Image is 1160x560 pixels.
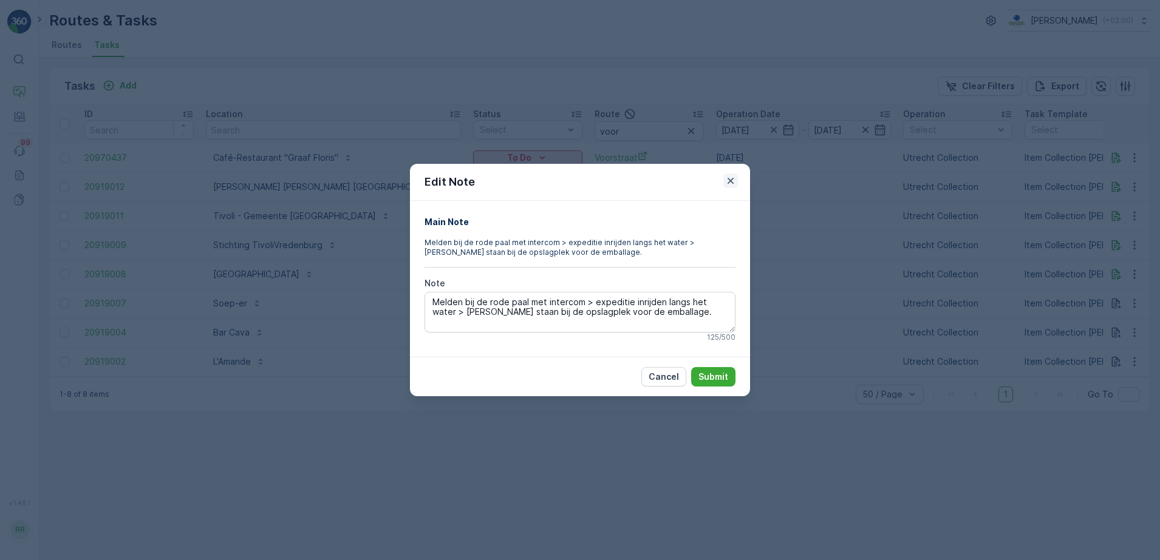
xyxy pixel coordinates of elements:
button: Submit [691,367,735,386]
p: Submit [698,371,728,383]
p: Edit Note [425,174,475,191]
p: 125 / 500 [707,332,735,342]
button: Cancel [641,367,686,386]
p: Melden bij de rode paal met intercom > expeditie inrijden langs het water > [PERSON_NAME] staan b... [425,238,735,257]
textarea: Melden bij de rode paal met intercom > expeditie inrijden langs het water > [PERSON_NAME] staan b... [425,292,735,332]
h4: Main Note [425,215,735,228]
label: Note [425,278,445,288]
p: Cancel [649,371,679,383]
